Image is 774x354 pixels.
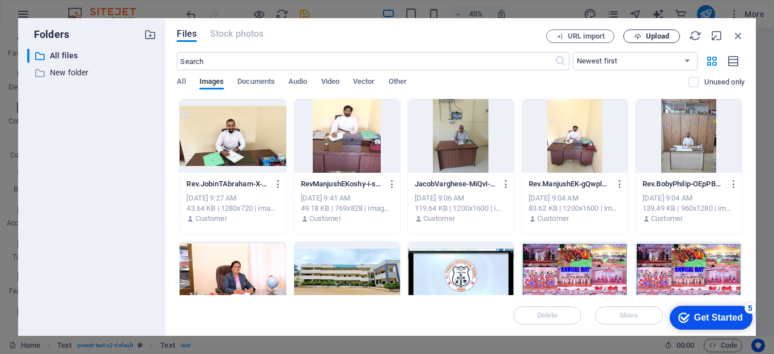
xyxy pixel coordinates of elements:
[144,28,156,41] i: Create new folder
[623,29,680,43] button: Upload
[186,193,279,203] div: [DATE] 9:27 AM
[50,49,136,62] p: All files
[415,203,507,214] div: 119.64 KB | 1200x1600 | image/jpeg
[50,66,136,79] p: New folder
[288,75,307,91] span: Audio
[568,33,605,40] span: URL import
[643,179,725,189] p: Rev.BobyPhilip-OEpPBszByV99QfRA2OlcNA.jpeg
[415,179,497,189] p: JacobVarghese-MiQvI-PZXi9NcMVO2DmUzg.jpeg
[415,193,507,203] div: [DATE] 9:06 AM
[537,214,569,224] p: Customer
[195,214,227,224] p: Customer
[177,75,185,91] span: All
[27,49,29,63] div: ​
[301,193,393,203] div: [DATE] 9:41 AM
[186,203,279,214] div: 43.64 KB | 1280x720 | image/jpeg
[643,193,735,203] div: [DATE] 9:04 AM
[27,27,69,42] p: Folders
[177,52,554,70] input: Search
[83,2,95,14] div: 5
[301,203,393,214] div: 49.18 KB | 769x828 | image/jpeg
[309,214,341,224] p: Customer
[301,179,383,189] p: RevManjushEKoshy-i-s_N1oKGLMGCi4kP0YeXQ.jpeg
[210,27,263,41] span: This file type is not supported by this element
[199,75,224,91] span: Images
[8,6,91,29] div: Get Started 5 items remaining, 0% complete
[529,203,621,214] div: 83.62 KB | 1200x1600 | image/jpeg
[646,33,669,40] span: Upload
[186,179,269,189] p: Rev.JobinTAbraham-X-miDY1f6PEqxSOzvOAZjA.jpeg
[732,29,745,42] i: Close
[177,27,197,41] span: Files
[529,193,621,203] div: [DATE] 9:04 AM
[643,203,735,214] div: 139.49 KB | 960x1280 | image/jpeg
[529,179,611,189] p: Rev.ManjushEK-gQwplynLCio52-o5edinKQ.jpeg
[711,29,723,42] i: Minimize
[423,214,455,224] p: Customer
[353,75,375,91] span: Vector
[546,29,614,43] button: URL import
[27,66,156,80] div: New folder
[689,29,701,42] i: Reload
[651,214,683,224] p: Customer
[237,75,275,91] span: Documents
[321,75,339,91] span: Video
[704,77,745,87] p: Displays only files that are not in use on the website. Files added during this session can still...
[389,75,407,91] span: Other
[33,12,82,23] div: Get Started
